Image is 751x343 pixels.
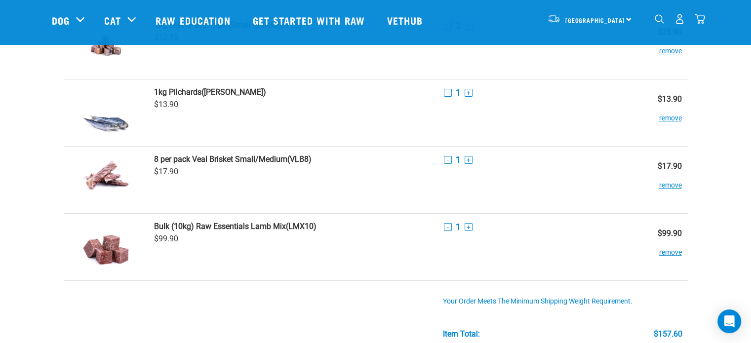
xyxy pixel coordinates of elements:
[547,14,560,23] img: van-moving.png
[695,14,705,24] img: home-icon@2x.png
[146,0,242,40] a: Raw Education
[80,87,131,138] img: Pilchards
[465,223,473,231] button: +
[659,37,682,56] button: remove
[444,89,452,97] button: -
[377,0,435,40] a: Vethub
[674,14,685,24] img: user.png
[104,13,121,28] a: Cat
[154,87,201,97] strong: 1kg Pilchards
[154,154,432,164] a: 8 per pack Veal Brisket Small/Medium(VLB8)
[659,171,682,190] button: remove
[625,12,687,79] td: $25.90
[654,330,682,339] div: $157.60
[717,309,741,333] div: Open Intercom Messenger
[80,20,131,71] img: Beef Green Tripe (Small Cubes)
[443,330,480,339] div: Item Total:
[52,13,70,28] a: Dog
[465,89,473,97] button: +
[625,79,687,147] td: $13.90
[565,18,625,22] span: [GEOGRAPHIC_DATA]
[80,154,131,205] img: Veal Brisket Small/Medium
[154,222,286,231] strong: Bulk (10kg) Raw Essentials Lamb Mix
[456,154,461,165] span: 1
[243,0,377,40] a: Get started with Raw
[154,87,432,97] a: 1kg Pilchards([PERSON_NAME])
[154,234,178,243] span: $99.90
[625,147,687,214] td: $17.90
[154,167,178,176] span: $17.90
[456,222,461,232] span: 1
[154,154,287,164] strong: 8 per pack Veal Brisket Small/Medium
[659,238,682,257] button: remove
[655,14,664,24] img: home-icon-1@2x.png
[659,104,682,123] button: remove
[444,223,452,231] button: -
[443,298,682,305] div: Your order meets the minimum shipping weight requirement.
[154,100,178,109] span: $13.90
[625,214,687,281] td: $99.90
[80,222,131,272] img: Raw Essentials Lamb Mix
[456,87,461,98] span: 1
[444,156,452,164] button: -
[154,222,432,231] a: Bulk (10kg) Raw Essentials Lamb Mix(LMX10)
[465,156,473,164] button: +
